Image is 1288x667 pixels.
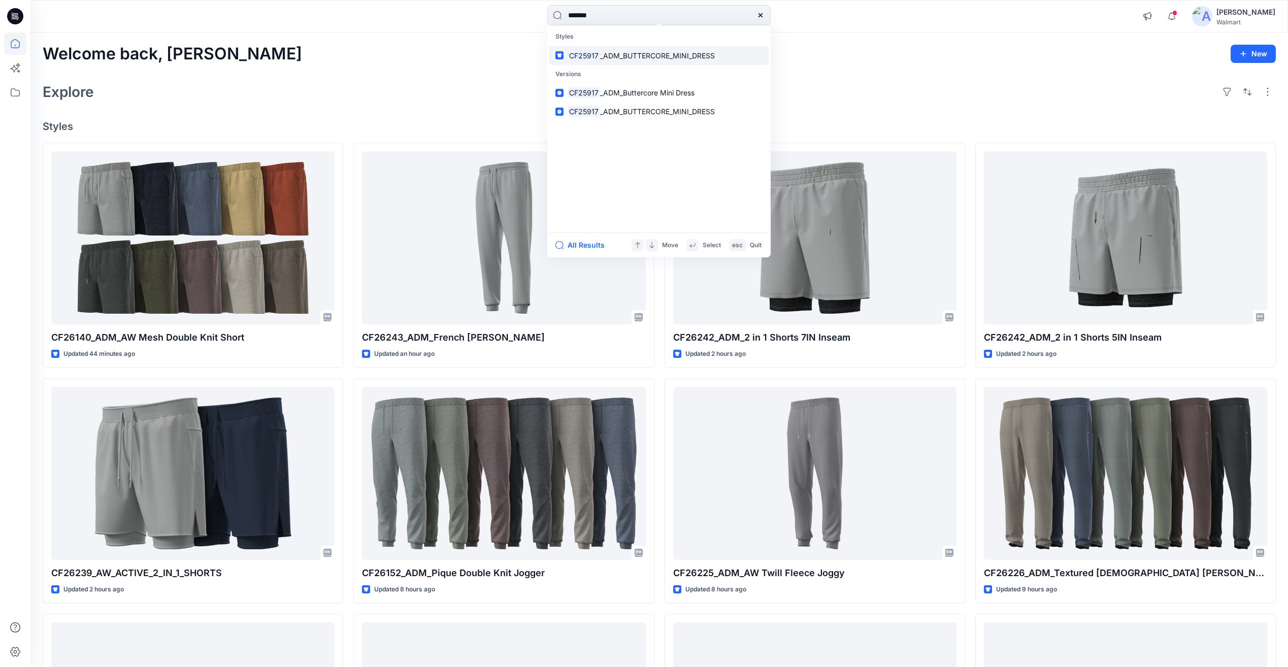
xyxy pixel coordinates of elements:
span: _ADM_BUTTERCORE_MINI_DRESS [600,107,715,116]
a: CF26239_AW_ACTIVE_2_IN_1_SHORTS [51,387,335,560]
a: CF26225_ADM_AW Twill Fleece Joggy [673,387,956,560]
p: CF26140_ADM_AW Mesh Double Knit Short [51,330,335,345]
mark: CF25917 [568,50,600,61]
p: CF26226_ADM_Textured [DEMOGRAPHIC_DATA] [PERSON_NAME] [984,566,1267,580]
p: CF26243_ADM_French [PERSON_NAME] [362,330,645,345]
a: CF26140_ADM_AW Mesh Double Knit Short [51,151,335,324]
p: Updated 8 hours ago [374,584,435,595]
p: Updated an hour ago [374,349,435,359]
p: Move [662,240,678,251]
a: CF26242_ADM_2 in 1 Shorts 5IN Inseam [984,151,1267,324]
mark: CF25917 [568,106,600,117]
a: CF26243_ADM_French Terry Jogger [362,151,645,324]
p: Quit [750,240,762,251]
a: CF26152_ADM_Pique Double Knit Jogger [362,387,645,560]
p: CF26239_AW_ACTIVE_2_IN_1_SHORTS [51,566,335,580]
button: New [1231,45,1276,63]
p: CF26225_ADM_AW Twill Fleece Joggy [673,566,956,580]
p: Versions [549,65,769,84]
mark: CF25917 [568,87,600,98]
p: CF26242_ADM_2 in 1 Shorts 5IN Inseam [984,330,1267,345]
h4: Styles [43,120,1276,132]
p: Updated 2 hours ago [63,584,124,595]
span: _ADM_Buttercore Mini Dress [600,88,695,97]
a: CF25917_ADM_Buttercore Mini Dress [549,83,769,102]
p: Updated 9 hours ago [996,584,1057,595]
img: avatar [1192,6,1212,26]
p: Select [703,240,721,251]
p: Updated 2 hours ago [996,349,1056,359]
div: Walmart [1216,18,1275,26]
p: CF26242_ADM_2 in 1 Shorts 7IN Inseam [673,330,956,345]
h2: Explore [43,84,94,100]
a: CF26226_ADM_Textured French Terry Jogger [984,387,1267,560]
a: CF26242_ADM_2 in 1 Shorts 7IN Inseam [673,151,956,324]
p: Updated 2 hours ago [685,349,746,359]
div: [PERSON_NAME] [1216,6,1275,18]
p: Updated 8 hours ago [685,584,746,595]
a: CF25917_ADM_BUTTERCORE_MINI_DRESS [549,102,769,121]
button: All Results [555,239,611,251]
p: Styles [549,27,769,46]
h2: Welcome back, [PERSON_NAME] [43,45,302,63]
a: CF25917_ADM_BUTTERCORE_MINI_DRESS [549,46,769,65]
p: Updated 44 minutes ago [63,349,135,359]
span: _ADM_BUTTERCORE_MINI_DRESS [600,51,715,60]
p: esc [732,240,743,251]
p: CF26152_ADM_Pique Double Knit Jogger [362,566,645,580]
